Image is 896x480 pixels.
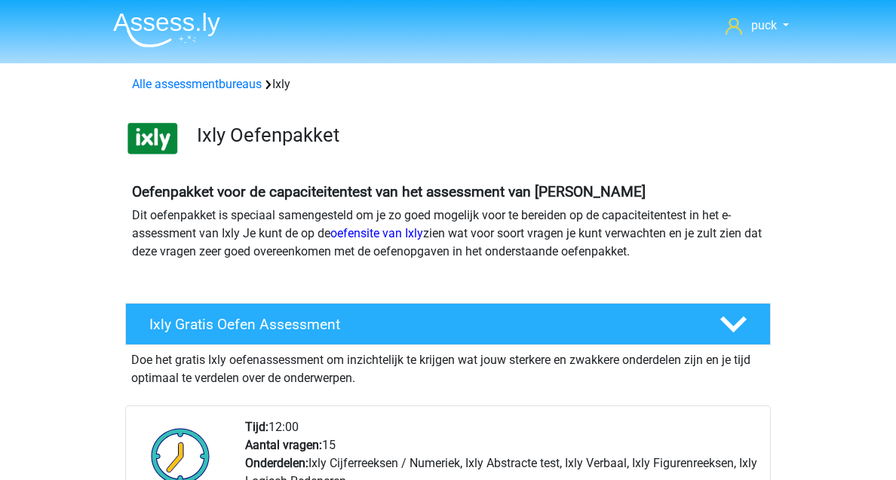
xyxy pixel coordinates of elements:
[245,420,268,434] b: Tijd:
[132,206,764,261] p: Dit oefenpakket is speciaal samengesteld om je zo goed mogelijk voor te bereiden op de capaciteit...
[330,226,423,240] a: oefensite van Ixly
[132,183,646,200] b: Oefenpakket voor de capaciteitentest van het assessment van [PERSON_NAME]
[119,303,777,345] a: Ixly Gratis Oefen Assessment
[126,112,180,165] img: ixly.png
[720,17,795,35] a: puck
[197,124,759,147] h3: Ixly Oefenpakket
[132,77,262,91] a: Alle assessmentbureaus
[113,12,220,47] img: Assessly
[149,316,695,333] h4: Ixly Gratis Oefen Assessment
[126,75,770,93] div: Ixly
[245,456,308,470] b: Onderdelen:
[751,18,777,32] span: puck
[125,345,771,387] div: Doe het gratis Ixly oefenassessment om inzichtelijk te krijgen wat jouw sterkere en zwakkere onde...
[245,438,322,452] b: Aantal vragen:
